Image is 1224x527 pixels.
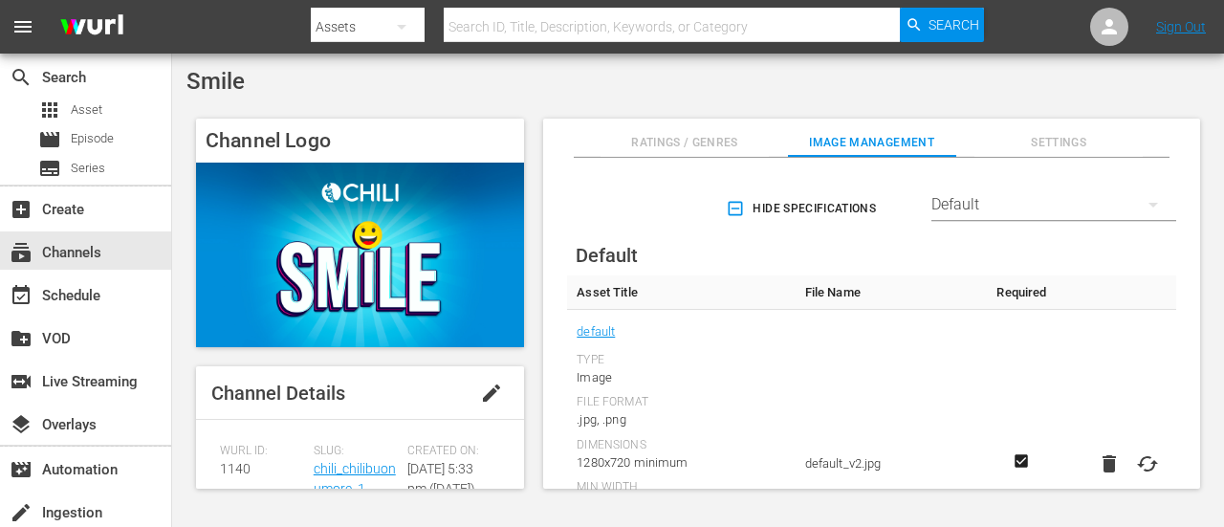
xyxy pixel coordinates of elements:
div: .jpg, .png [577,410,785,429]
span: Live Streaming [10,370,33,393]
h4: Channel Logo [196,119,524,163]
span: Automation [10,458,33,481]
span: Channel Details [211,382,345,405]
a: Sign Out [1156,19,1206,34]
span: VOD [10,327,33,350]
span: Default [576,244,638,267]
span: Hide Specifications [730,199,876,219]
span: Search [929,8,979,42]
span: Overlays [10,413,33,436]
span: Smile [186,68,245,95]
svg: Required [1010,452,1033,470]
div: Min Width [577,480,785,495]
span: Search [10,66,33,89]
button: edit [469,370,514,416]
span: Ratings / Genres [601,133,769,153]
div: Dimensions [577,438,785,453]
span: Ingestion [10,501,33,524]
span: Channels [10,241,33,264]
div: 1280x720 minimum [577,453,785,472]
span: Asset [71,100,102,120]
span: 1140 [220,461,251,476]
img: ans4CAIJ8jUAAAAAAAAAAAAAAAAAAAAAAAAgQb4GAAAAAAAAAAAAAAAAAAAAAAAAJMjXAAAAAAAAAAAAAAAAAAAAAAAAgAT5G... [46,5,138,50]
span: Episode [71,129,114,148]
span: Wurl ID: [220,444,304,459]
span: Create [10,198,33,221]
span: Created On: [407,444,492,459]
div: Default [931,178,1176,231]
span: Episode [38,128,61,151]
span: Settings [974,133,1143,153]
th: Asset Title [567,275,795,310]
span: [DATE] 5:33 pm ([DATE]) [407,461,475,496]
span: Slug: [314,444,398,459]
span: Series [38,157,61,180]
a: chili_chilibuonumore_1 [314,461,396,496]
span: Asset [38,99,61,121]
a: default [577,319,615,344]
button: Search [900,8,984,42]
th: File Name [796,275,988,310]
span: Schedule [10,284,33,307]
th: Required [987,275,1056,310]
div: Image [577,368,785,387]
button: Hide Specifications [722,182,884,235]
span: menu [11,15,34,38]
span: edit [480,382,503,405]
div: File Format [577,395,785,410]
span: Series [71,159,105,178]
img: Smile [196,163,524,347]
span: Image Management [788,133,956,153]
div: Type [577,353,785,368]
